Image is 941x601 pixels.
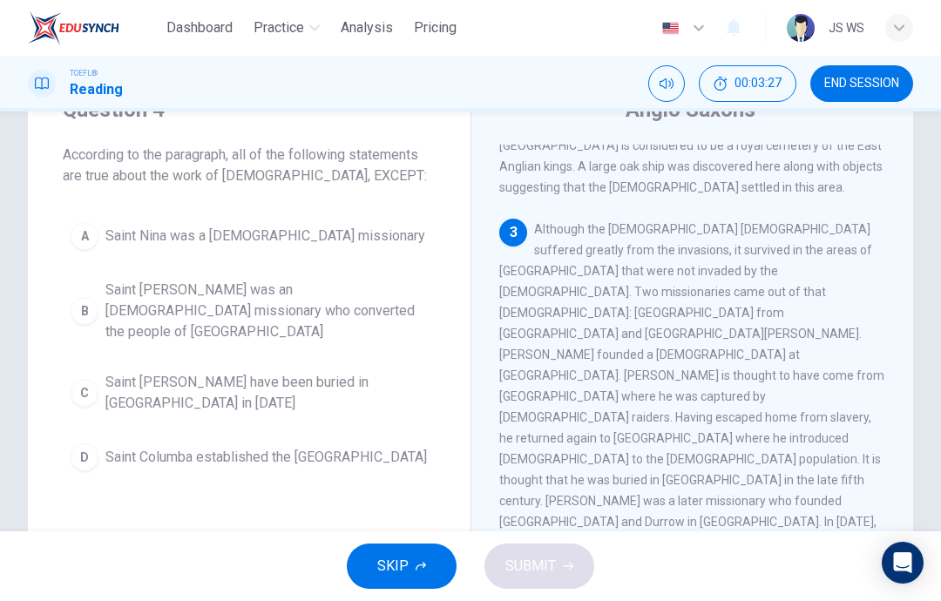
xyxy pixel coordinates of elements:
div: Mute [648,65,685,102]
span: Pricing [414,17,457,38]
img: Profile picture [787,14,815,42]
a: EduSynch logo [28,10,159,45]
button: 00:03:27 [699,65,796,102]
div: D [71,443,98,471]
button: CSaint [PERSON_NAME] have been buried in [GEOGRAPHIC_DATA] in [DATE] [63,364,436,422]
button: SKIP [347,544,457,589]
span: Practice [254,17,304,38]
button: Dashboard [159,12,240,44]
button: BSaint [PERSON_NAME] was an [DEMOGRAPHIC_DATA] missionary who converted the people of [GEOGRAPHIC... [63,272,436,350]
button: END SESSION [810,65,913,102]
span: Although the [DEMOGRAPHIC_DATA] [DEMOGRAPHIC_DATA] suffered greatly from the invasions, it surviv... [499,222,886,571]
div: Hide [699,65,796,102]
span: END SESSION [824,77,899,91]
button: Analysis [334,12,400,44]
img: en [660,22,681,35]
button: DSaint Columba established the [GEOGRAPHIC_DATA] [63,436,436,479]
div: ๋JS WS [829,17,864,38]
span: Analysis [341,17,393,38]
span: Saint Columba established the [GEOGRAPHIC_DATA] [105,447,427,468]
h1: Reading [70,79,123,100]
span: SKIP [377,554,409,578]
span: Saint Nina was a [DEMOGRAPHIC_DATA] missionary [105,226,425,246]
div: B [71,297,98,325]
div: Open Intercom Messenger [882,542,924,584]
span: 00:03:27 [735,77,782,91]
button: ASaint Nina was a [DEMOGRAPHIC_DATA] missionary [63,214,436,258]
div: C [71,379,98,407]
span: Saint [PERSON_NAME] was an [DEMOGRAPHIC_DATA] missionary who converted the people of [GEOGRAPHIC_... [105,280,428,342]
button: Pricing [407,12,464,44]
span: Saint [PERSON_NAME] have been buried in [GEOGRAPHIC_DATA] in [DATE] [105,372,428,414]
div: 3 [499,219,527,246]
div: A [71,222,98,250]
button: Practice [247,12,327,44]
img: EduSynch logo [28,10,119,45]
span: TOEFL® [70,67,98,79]
span: According to the paragraph, all of the following statements are true about the work of [DEMOGRAPH... [63,145,436,186]
span: Dashboard [166,17,233,38]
